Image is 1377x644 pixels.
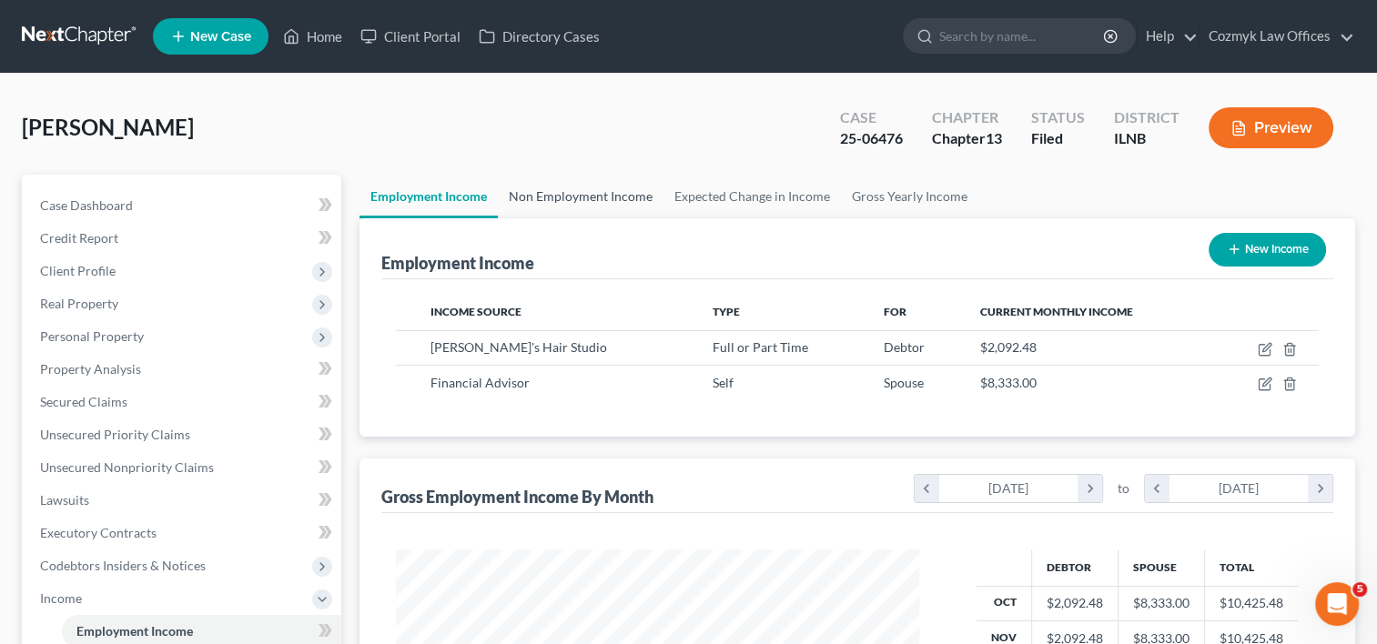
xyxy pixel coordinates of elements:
a: Credit Report [25,222,341,255]
div: Case [840,107,903,128]
span: Unsecured Priority Claims [40,427,190,442]
div: Employment Income [381,252,534,274]
span: For [884,305,906,318]
a: Executory Contracts [25,517,341,549]
div: District [1114,107,1180,128]
div: 25-06476 [840,128,903,149]
span: Case Dashboard [40,197,133,213]
a: Help [1137,20,1198,53]
span: 13 [986,129,1002,146]
div: Filed [1031,128,1085,149]
span: $2,092.48 [980,339,1037,355]
a: Client Portal [351,20,470,53]
input: Search by name... [939,19,1106,53]
a: Home [274,20,351,53]
div: Gross Employment Income By Month [381,486,653,508]
a: Lawsuits [25,484,341,517]
div: $2,092.48 [1047,594,1103,612]
span: Executory Contracts [40,525,157,540]
span: 5 [1352,582,1367,597]
a: Expected Change in Income [663,175,841,218]
div: [DATE] [1169,475,1309,502]
span: $8,333.00 [980,375,1037,390]
div: [DATE] [939,475,1078,502]
th: Spouse [1118,549,1204,586]
div: Status [1031,107,1085,128]
a: Non Employment Income [498,175,663,218]
button: New Income [1209,233,1326,267]
span: Financial Advisor [430,375,530,390]
a: Gross Yearly Income [841,175,978,218]
td: $10,425.48 [1204,586,1298,620]
span: Secured Claims [40,394,127,409]
span: [PERSON_NAME] [22,114,194,140]
span: Codebtors Insiders & Notices [40,558,206,573]
span: Employment Income [76,623,193,639]
a: Employment Income [359,175,498,218]
span: Debtor [884,339,925,355]
div: $8,333.00 [1133,594,1190,612]
span: New Case [190,30,251,44]
span: Property Analysis [40,361,141,377]
th: Debtor [1031,549,1118,586]
iframe: Intercom live chat [1315,582,1359,626]
i: chevron_left [1145,475,1169,502]
span: Full or Part Time [713,339,808,355]
span: Income Source [430,305,521,318]
span: Credit Report [40,230,118,246]
a: Case Dashboard [25,189,341,222]
a: Property Analysis [25,353,341,386]
span: Spouse [884,375,924,390]
a: Unsecured Nonpriority Claims [25,451,341,484]
span: Income [40,590,82,606]
a: Cozmyk Law Offices [1200,20,1354,53]
div: ILNB [1114,128,1180,149]
span: Current Monthly Income [980,305,1133,318]
i: chevron_left [915,475,939,502]
a: Secured Claims [25,386,341,418]
span: Lawsuits [40,492,89,508]
a: Directory Cases [470,20,609,53]
span: Client Profile [40,263,116,278]
a: Unsecured Priority Claims [25,418,341,451]
span: Personal Property [40,328,144,344]
span: Self [713,375,734,390]
span: to [1118,479,1129,498]
div: Chapter [932,107,1002,128]
span: Unsecured Nonpriority Claims [40,459,214,475]
i: chevron_right [1078,475,1102,502]
span: [PERSON_NAME]'s Hair Studio [430,339,607,355]
button: Preview [1209,107,1333,148]
th: Oct [977,586,1032,620]
span: Type [713,305,740,318]
div: Chapter [932,128,1002,149]
span: Real Property [40,296,118,311]
i: chevron_right [1308,475,1332,502]
th: Total [1204,549,1298,586]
